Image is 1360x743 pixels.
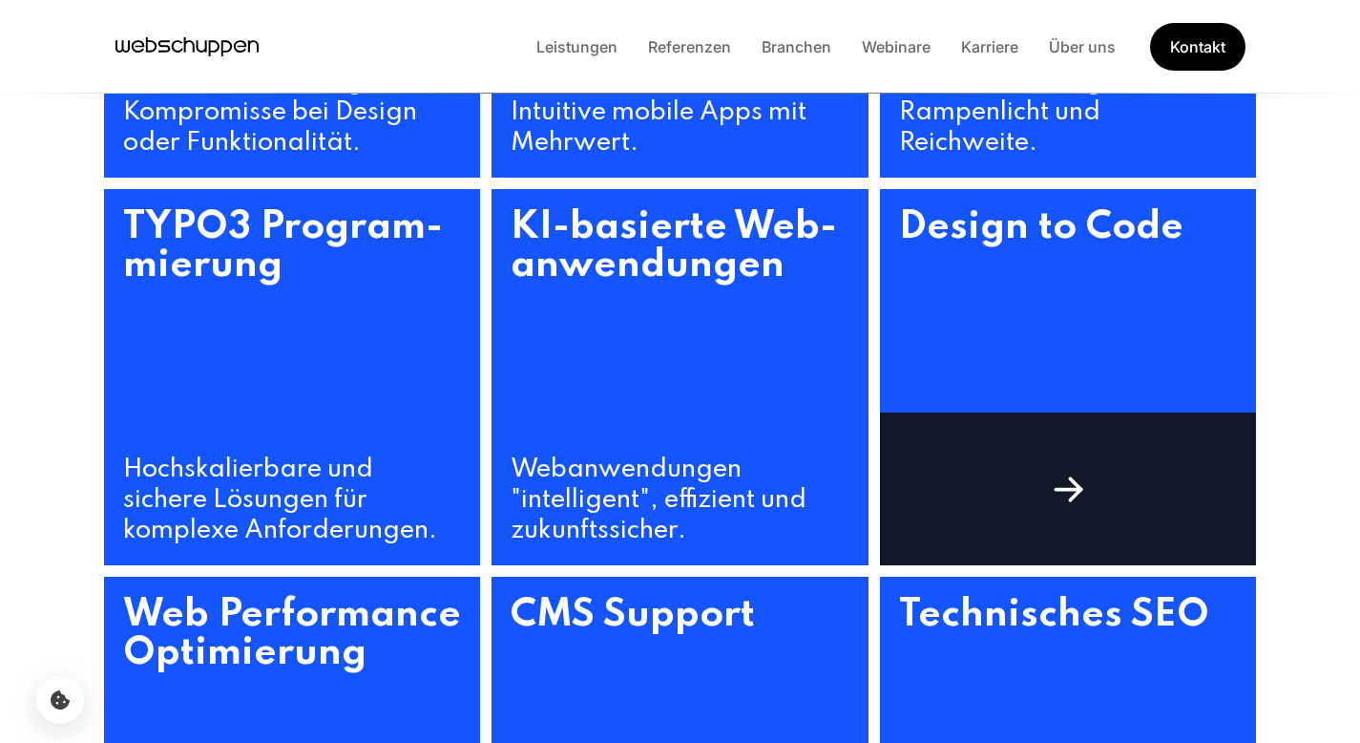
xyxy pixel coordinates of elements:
[946,37,1034,56] a: Karriere
[492,455,868,565] h4: Webanwendungen "intelligent", effizient und zukunftssicher.
[104,189,481,566] a: TYPO3 Program­mierung Hochskalierbare und sichere Lösungen für komplexe Anforderungen.
[492,189,868,566] a: KI-basierte Web­anwen­dungen Webanwendungen "intelligent", effizient und zukunftssicher.
[880,36,1257,178] h4: Strategisches Onlinemarketing für Rampenlicht und Reichweite.
[115,32,259,61] a: Hauptseite besuchen
[492,189,868,456] h3: KI-basierte Web­anwen­dungen
[36,676,84,724] button: Cookie-Einstellungen öffnen
[746,37,847,56] a: Branchen
[1150,23,1245,71] a: Get Started
[880,189,1257,456] h3: Design to Code
[880,189,1257,566] a: Design to Code Aus kreativen Visionen machen wir pixelgenaue Realität.
[104,67,481,178] h4: Nach BFSG - ohne große Kompromisse bei Design oder Funktionalität.
[104,455,481,565] h4: Hochskalierbare und sichere Lösungen für komplexe Anforderungen.
[492,97,868,178] h4: Intuitive mobile Apps mit Mehrwert.
[521,37,633,56] a: Leistungen
[104,189,481,456] h3: TYPO3 Program­mierung
[847,37,946,56] a: Webinare
[1034,37,1131,56] a: Über uns
[633,37,746,56] a: Referenzen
